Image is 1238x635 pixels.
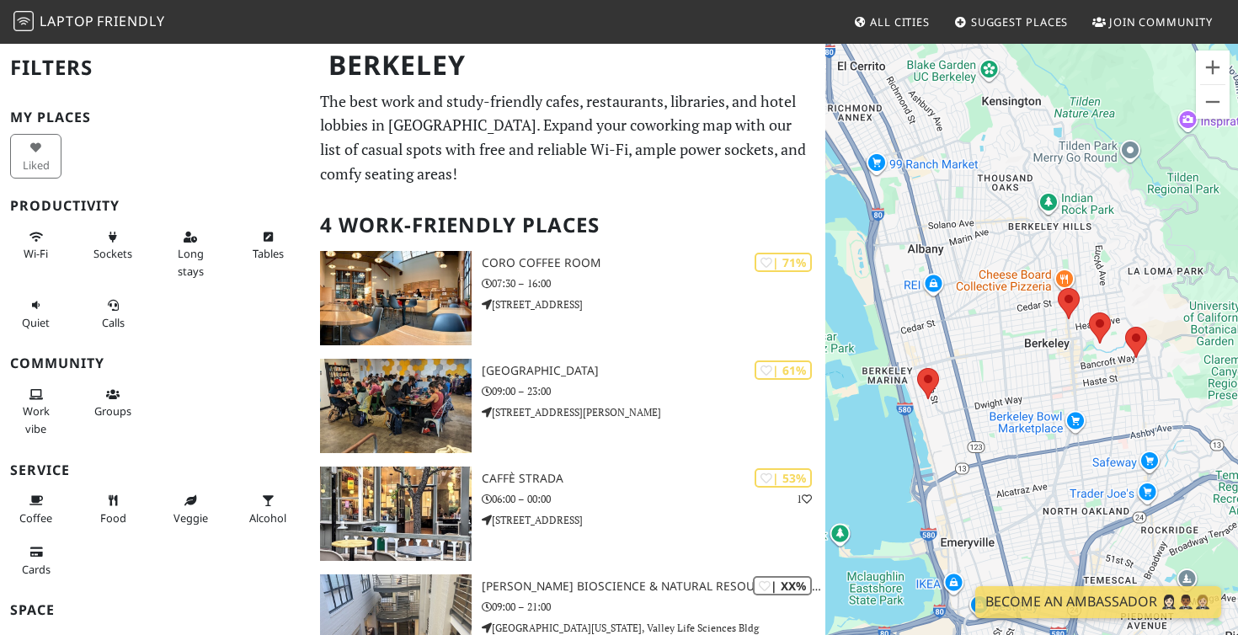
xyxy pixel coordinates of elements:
span: Video/audio calls [102,315,125,330]
button: Veggie [165,487,216,531]
h2: 4 Work-Friendly Places [320,200,816,251]
p: [STREET_ADDRESS] [482,296,825,312]
a: All Cities [846,7,937,37]
p: [STREET_ADDRESS][PERSON_NAME] [482,404,825,420]
a: Suggest Places [947,7,1075,37]
span: Friendly [97,12,164,30]
button: Sockets [88,223,139,268]
p: 06:00 – 00:00 [482,491,825,507]
img: CoRo Coffee Room [320,251,472,345]
a: Victory Point Cafe | 61% [GEOGRAPHIC_DATA] 09:00 – 23:00 [STREET_ADDRESS][PERSON_NAME] [310,359,826,453]
h3: My Places [10,109,300,125]
span: Suggest Places [971,14,1069,29]
button: Coffee [10,487,61,531]
h3: [PERSON_NAME] Bioscience & Natural Resources Library [482,579,825,594]
span: All Cities [870,14,930,29]
h3: [GEOGRAPHIC_DATA] [482,364,825,378]
button: Calls [88,291,139,336]
button: Alcohol [243,487,294,531]
span: Laptop [40,12,94,30]
img: Victory Point Cafe [320,359,472,453]
button: Wi-Fi [10,223,61,268]
h2: Filters [10,42,300,93]
h3: Service [10,462,300,478]
div: | XX% [753,576,812,595]
h3: Community [10,355,300,371]
button: Food [88,487,139,531]
p: 1 [797,491,812,507]
button: Quiet [10,291,61,336]
div: | 71% [755,253,812,272]
p: 09:00 – 23:00 [482,383,825,399]
h3: Space [10,602,300,618]
button: Work vibe [10,381,61,442]
span: Coffee [19,510,52,526]
div: | 61% [755,360,812,380]
p: 09:00 – 21:00 [482,599,825,615]
span: Work-friendly tables [253,246,284,261]
span: Food [100,510,126,526]
span: Quiet [22,315,50,330]
a: Join Community [1086,7,1219,37]
img: LaptopFriendly [13,11,34,31]
span: Join Community [1109,14,1213,29]
span: Group tables [94,403,131,419]
a: CoRo Coffee Room | 71% CoRo Coffee Room 07:30 – 16:00 [STREET_ADDRESS] [310,251,826,345]
h1: Berkeley [315,42,823,88]
h3: Productivity [10,198,300,214]
a: Become an Ambassador 🤵🏻‍♀️🤵🏾‍♂️🤵🏼‍♀️ [975,586,1221,618]
button: Zoom in [1196,51,1230,84]
a: Caffè Strada | 53% 1 Caffè Strada 06:00 – 00:00 [STREET_ADDRESS] [310,467,826,561]
span: Veggie [173,510,208,526]
p: 07:30 – 16:00 [482,275,825,291]
h3: CoRo Coffee Room [482,256,825,270]
a: LaptopFriendly LaptopFriendly [13,8,165,37]
span: People working [23,403,50,435]
button: Zoom out [1196,85,1230,119]
button: Groups [88,381,139,425]
span: Stable Wi-Fi [24,246,48,261]
div: | 53% [755,468,812,488]
span: Alcohol [249,510,286,526]
p: The best work and study-friendly cafes, restaurants, libraries, and hotel lobbies in [GEOGRAPHIC_... [320,89,816,186]
button: Tables [243,223,294,268]
h3: Caffè Strada [482,472,825,486]
span: Credit cards [22,562,51,577]
span: Long stays [178,246,204,278]
img: Caffè Strada [320,467,472,561]
button: Cards [10,538,61,583]
button: Long stays [165,223,216,285]
span: Power sockets [93,246,132,261]
p: [STREET_ADDRESS] [482,512,825,528]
